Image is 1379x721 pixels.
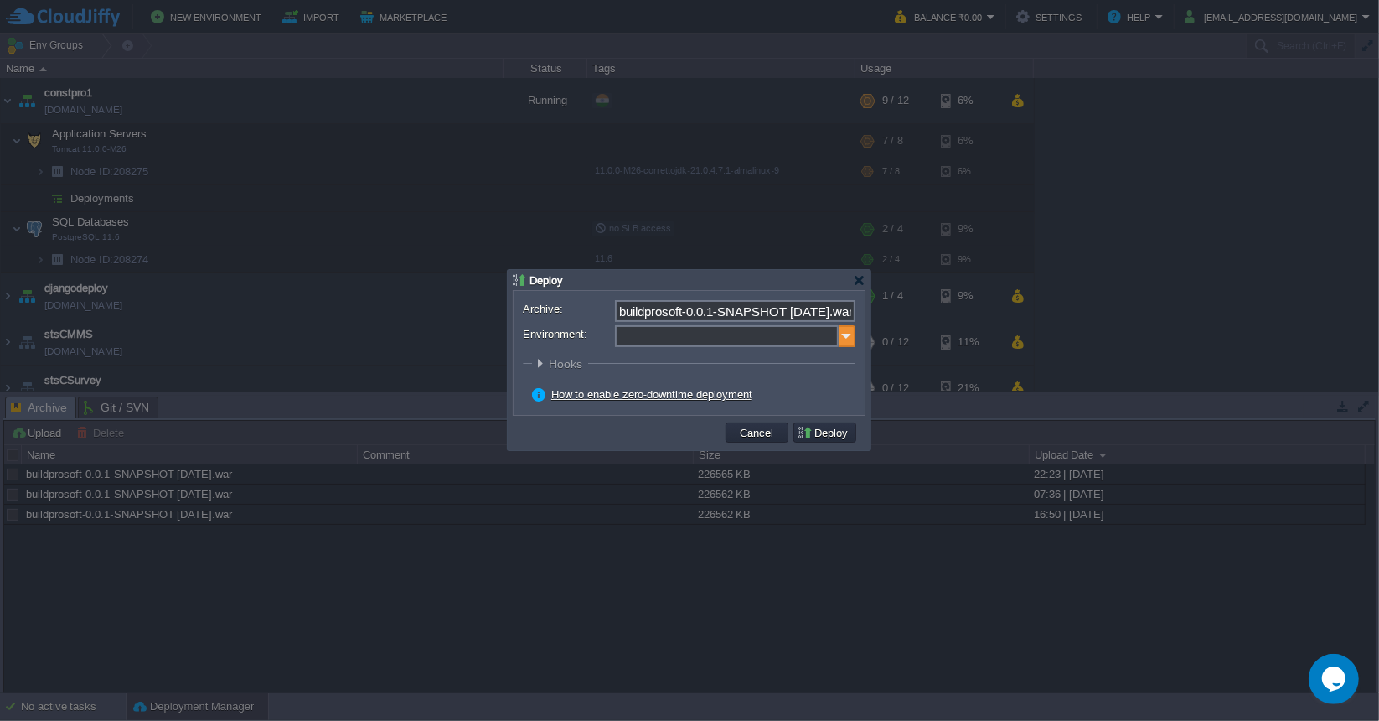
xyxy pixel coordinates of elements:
span: Hooks [549,357,586,371]
span: Deploy [529,274,563,287]
button: Cancel [736,425,779,440]
label: Environment: [523,325,613,343]
label: Archive: [523,300,613,318]
iframe: chat widget [1309,654,1362,704]
a: How to enable zero-downtime deployment [551,388,752,401]
button: Deploy [797,425,853,440]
